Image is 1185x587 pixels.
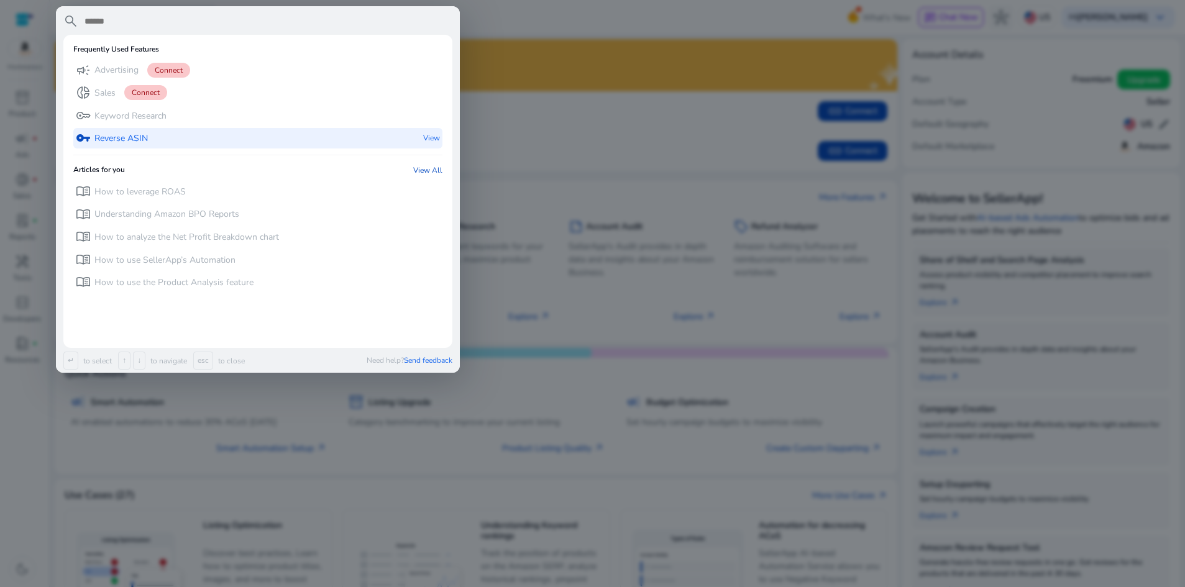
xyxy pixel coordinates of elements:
span: menu_book [76,184,91,199]
span: menu_book [76,275,91,289]
span: key [76,108,91,123]
p: Keyword Research [94,110,167,122]
p: Sales [94,87,116,99]
p: How to use SellerApp’s Automation [94,254,236,266]
p: Advertising [94,64,139,76]
h6: Frequently Used Features [73,45,159,53]
span: donut_small [76,85,91,100]
h6: Articles for you [73,165,125,175]
p: Need help? [367,355,452,365]
span: esc [193,352,213,370]
span: Connect [147,63,190,78]
p: Reverse ASIN [94,132,148,145]
p: Understanding Amazon BPO Reports [94,208,239,221]
p: How to use the Product Analysis feature [94,276,254,289]
span: Send feedback [404,355,452,365]
span: ↓ [133,352,145,370]
span: menu_book [76,252,91,267]
span: campaign [76,63,91,78]
span: ↑ [118,352,130,370]
span: menu_book [76,207,91,222]
p: to close [216,356,245,366]
p: to select [81,356,112,366]
span: menu_book [76,229,91,244]
span: search [63,14,78,29]
p: How to analyze the Net Profit Breakdown chart [94,231,279,243]
p: How to leverage ROAS [94,186,186,198]
a: View All [413,165,442,175]
span: vpn_key [76,130,91,145]
p: View [423,128,440,148]
p: to navigate [148,356,187,366]
span: ↵ [63,352,78,370]
span: Connect [124,85,167,100]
